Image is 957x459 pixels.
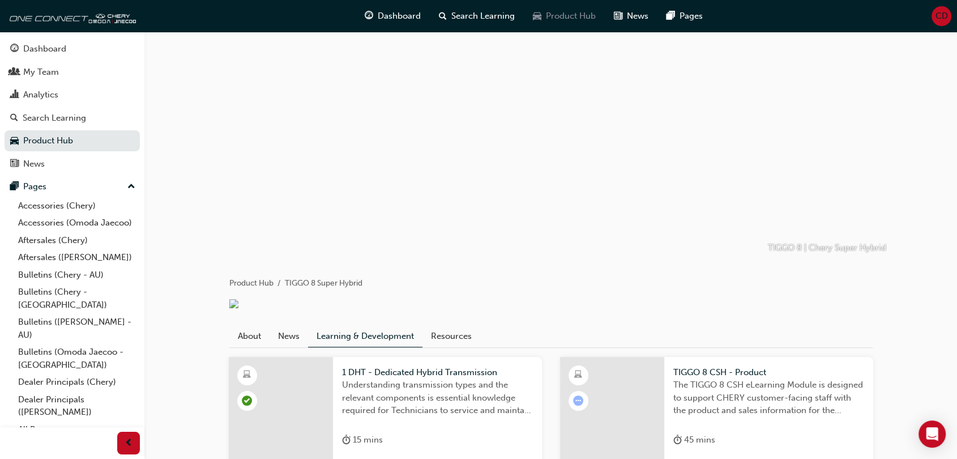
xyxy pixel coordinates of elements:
a: Product Hub [229,278,274,288]
span: Product Hub [546,10,596,23]
span: pages-icon [667,9,675,23]
div: Open Intercom Messenger [918,420,946,448]
a: Search Learning [5,108,140,129]
span: prev-icon [125,436,133,450]
span: up-icon [127,180,135,194]
img: oneconnect [6,5,136,27]
div: Dashboard [23,42,66,56]
a: Aftersales (Chery) [14,232,140,249]
span: guage-icon [10,44,19,54]
span: Understanding transmission types and the relevant components is essential knowledge required for ... [342,379,533,417]
span: News [627,10,648,23]
span: chart-icon [10,90,19,100]
a: Bulletins ([PERSON_NAME] - AU) [14,313,140,343]
li: TIGGO 8 Super Hybrid [285,277,362,290]
a: Bulletins (Chery - AU) [14,266,140,284]
div: Analytics [23,88,58,101]
a: car-iconProduct Hub [524,5,605,28]
div: 45 mins [673,433,715,447]
span: people-icon [10,67,19,78]
button: Pages [5,176,140,197]
button: DashboardMy TeamAnalyticsSearch LearningProduct HubNews [5,36,140,176]
a: Bulletins (Omoda Jaecoo - [GEOGRAPHIC_DATA]) [14,343,140,373]
span: Pages [680,10,703,23]
span: 1 DHT - Dedicated Hybrid Transmission [342,366,533,379]
a: Dashboard [5,39,140,59]
a: Bulletins (Chery - [GEOGRAPHIC_DATA]) [14,283,140,313]
a: Accessories (Omoda Jaecoo) [14,214,140,232]
span: learningResourceType_ELEARNING-icon [243,368,251,382]
span: search-icon [10,113,18,124]
a: Dealer Principals ([PERSON_NAME]) [14,391,140,421]
a: News [270,325,308,347]
a: Analytics [5,84,140,105]
a: pages-iconPages [657,5,712,28]
p: TIGGO 8 | Chery Super Hybrid [768,241,886,254]
span: news-icon [10,159,19,169]
a: About [229,325,270,347]
div: News [23,158,45,171]
span: pages-icon [10,182,19,192]
span: learningRecordVerb_PASS-icon [242,396,252,406]
span: Search Learning [451,10,515,23]
span: TIGGO 8 CSH - Product [673,366,864,379]
span: CD [935,10,948,23]
div: 15 mins [342,433,383,447]
a: My Team [5,62,140,83]
a: news-iconNews [605,5,657,28]
span: Dashboard [378,10,421,23]
span: news-icon [614,9,622,23]
span: duration-icon [673,433,682,447]
a: News [5,154,140,175]
a: search-iconSearch Learning [430,5,524,28]
div: Search Learning [23,112,86,125]
a: Accessories (Chery) [14,197,140,215]
span: learningRecordVerb_ATTEMPT-icon [573,396,583,406]
a: Learning & Development [308,325,422,347]
span: car-icon [10,136,19,146]
span: The TIGGO 8 CSH eLearning Module is designed to support CHERY customer-facing staff with the prod... [673,379,864,417]
a: All Pages [14,421,140,439]
span: search-icon [439,9,447,23]
a: guage-iconDashboard [356,5,430,28]
span: learningResourceType_ELEARNING-icon [574,368,582,382]
div: Pages [23,180,46,193]
a: Aftersales ([PERSON_NAME]) [14,249,140,266]
span: duration-icon [342,433,351,447]
img: 2db1d567-84ba-4215-a2f5-740f67719f95.png [229,299,238,308]
span: guage-icon [365,9,373,23]
a: Resources [422,325,480,347]
div: My Team [23,66,59,79]
a: Product Hub [5,130,140,151]
a: Dealer Principals (Chery) [14,373,140,391]
span: car-icon [533,9,541,23]
button: CD [932,6,951,26]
